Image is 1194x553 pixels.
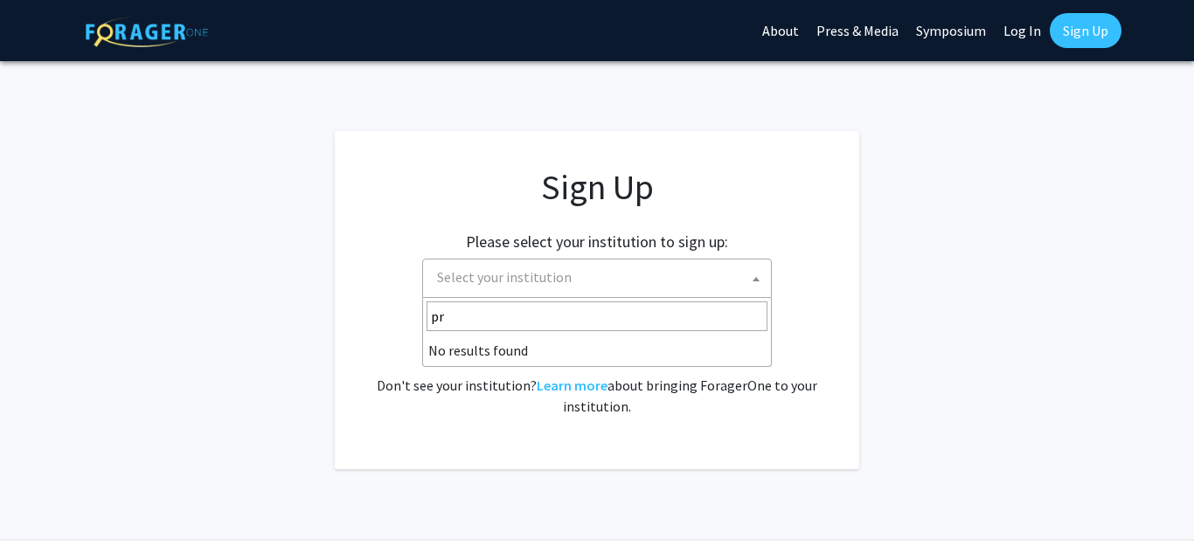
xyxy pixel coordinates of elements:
[466,232,728,252] h2: Please select your institution to sign up:
[537,377,607,394] a: Learn more about bringing ForagerOne to your institution
[430,259,771,295] span: Select your institution
[13,474,74,540] iframe: Chat
[1050,13,1121,48] a: Sign Up
[422,259,772,298] span: Select your institution
[423,335,771,366] li: No results found
[86,17,208,47] img: ForagerOne Logo
[437,268,572,286] span: Select your institution
[370,166,824,208] h1: Sign Up
[427,301,767,331] input: Search
[370,333,824,417] div: Already have an account? . Don't see your institution? about bringing ForagerOne to your institut...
